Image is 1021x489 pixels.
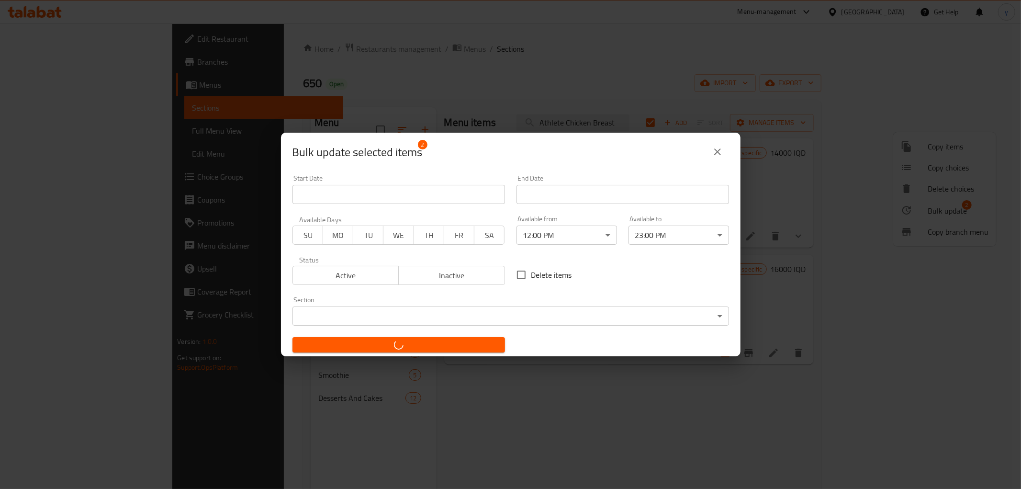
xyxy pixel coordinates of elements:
[327,228,349,242] span: MO
[292,145,423,160] span: Selected items count
[297,228,319,242] span: SU
[418,140,427,149] span: 2
[387,228,410,242] span: WE
[516,226,617,245] div: 12:00 PM
[297,269,395,283] span: Active
[444,226,474,245] button: FR
[403,269,501,283] span: Inactive
[474,226,505,245] button: SA
[448,228,471,242] span: FR
[383,226,414,245] button: WE
[418,228,440,242] span: TH
[292,307,729,326] div: ​
[628,226,729,245] div: 23:00 PM
[292,266,399,285] button: Active
[292,226,323,245] button: SU
[531,269,572,281] span: Delete items
[478,228,501,242] span: SA
[353,226,383,245] button: TU
[706,140,729,163] button: close
[323,226,353,245] button: MO
[398,266,505,285] button: Inactive
[414,226,444,245] button: TH
[357,228,380,242] span: TU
